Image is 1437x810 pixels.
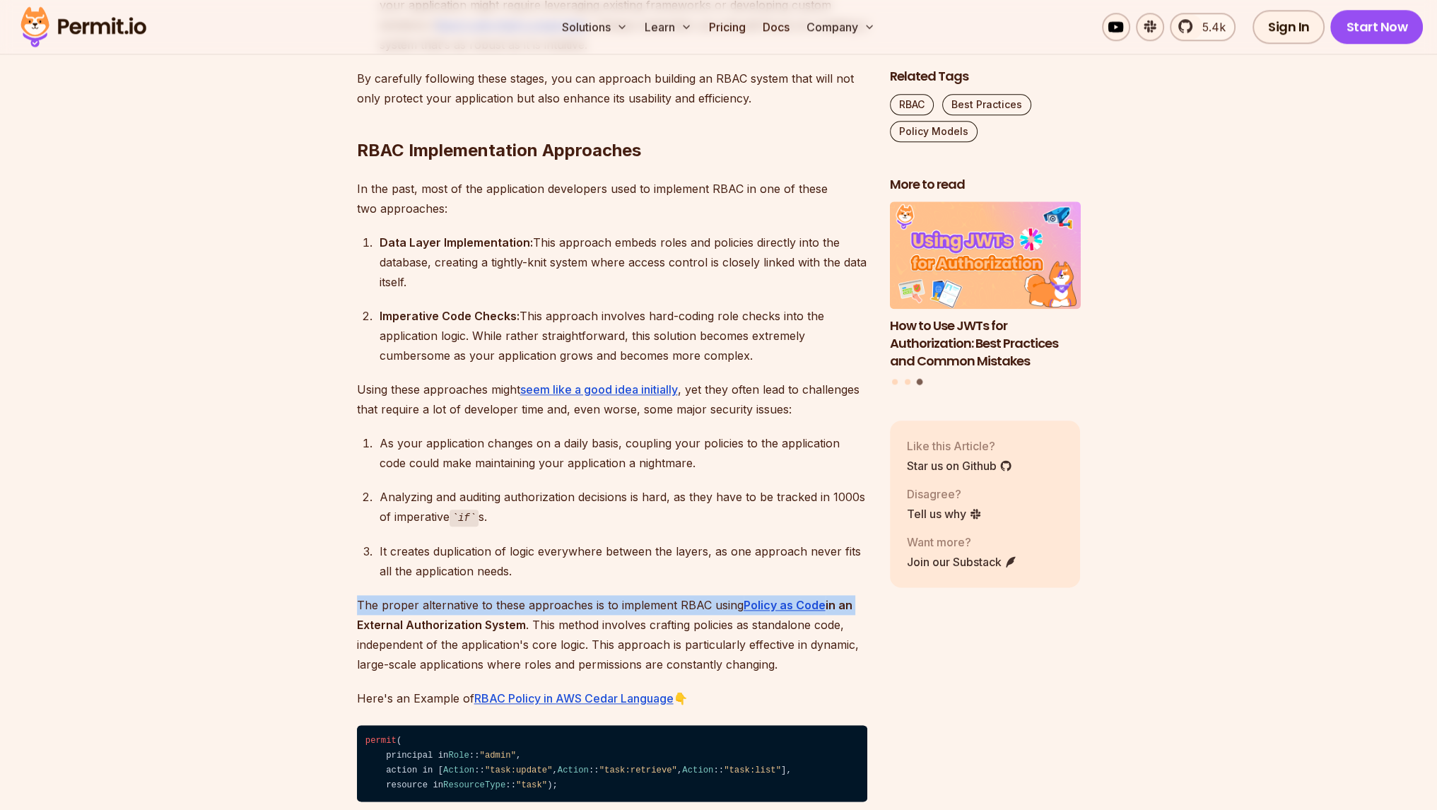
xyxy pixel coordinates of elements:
[380,306,867,365] div: This approach involves hard-coding role checks into the application logic. While rather straightf...
[907,438,1012,454] p: Like this Article?
[380,541,867,581] div: It creates duplication of logic everywhere between the layers, as one approach never fits all the...
[942,94,1031,115] a: Best Practices
[448,751,469,761] span: Role
[890,121,978,142] a: Policy Models
[724,765,781,775] span: "task:list"
[357,69,867,108] p: By carefully following these stages, you can approach building an RBAC system that will not only ...
[907,553,1017,570] a: Join our Substack
[380,433,867,473] div: As your application changes on a daily basis, coupling your policies to the application code coul...
[450,510,479,527] code: if
[890,202,1081,387] div: Posts
[907,457,1012,474] a: Star us on Github
[892,379,898,385] button: Go to slide 1
[357,688,867,708] p: Here's an Example of 👇
[890,176,1081,194] h2: More to read
[556,13,633,41] button: Solutions
[1253,10,1325,44] a: Sign In
[357,83,867,162] h2: RBAC Implementation Approaches
[14,3,153,51] img: Permit logo
[1194,18,1226,35] span: 5.4k
[907,486,982,503] p: Disagree?
[365,736,397,746] span: permit
[357,595,867,674] p: The proper alternative to these approaches is to implement RBAC using . This method involves craf...
[357,598,852,632] strong: in an External Authorization System
[890,68,1081,86] h2: Related Tags
[907,534,1017,551] p: Want more?
[1170,13,1236,41] a: 5.4k
[801,13,881,41] button: Company
[639,13,698,41] button: Learn
[516,780,547,790] span: "task"
[479,751,515,761] span: "admin"
[380,235,533,250] strong: Data Layer Implementation:
[558,765,589,775] span: Action
[599,765,677,775] span: "task:retrieve"
[1330,10,1423,44] a: Start Now
[703,13,751,41] a: Pricing
[357,725,867,802] code: ( principal in :: , action in [ :: , :: , :: ], resource in :: );
[443,765,474,775] span: Action
[443,780,505,790] span: ResourceType
[380,487,867,527] div: Analyzing and auditing authorization decisions is hard, as they have to be tracked in 1000s of im...
[907,505,982,522] a: Tell us why
[520,382,678,397] a: seem like a good idea initially
[905,379,910,385] button: Go to slide 2
[357,380,867,419] p: Using these approaches might , yet they often lead to challenges that require a lot of developer ...
[682,765,713,775] span: Action
[890,202,1081,370] li: 3 of 3
[357,179,867,218] p: In the past, most of the application developers used to implement RBAC in one of these two approa...
[744,598,826,612] a: Policy as Code
[917,379,923,385] button: Go to slide 3
[890,317,1081,370] h3: How to Use JWTs for Authorization: Best Practices and Common Mistakes
[890,202,1081,370] a: How to Use JWTs for Authorization: Best Practices and Common MistakesHow to Use JWTs for Authoriz...
[485,765,553,775] span: "task:update"
[890,202,1081,310] img: How to Use JWTs for Authorization: Best Practices and Common Mistakes
[380,309,520,323] strong: Imperative Code Checks:
[474,691,674,705] a: RBAC Policy in AWS Cedar Language
[380,233,867,292] div: This approach embeds roles and policies directly into the database, creating a tightly-knit syste...
[757,13,795,41] a: Docs
[890,94,934,115] a: RBAC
